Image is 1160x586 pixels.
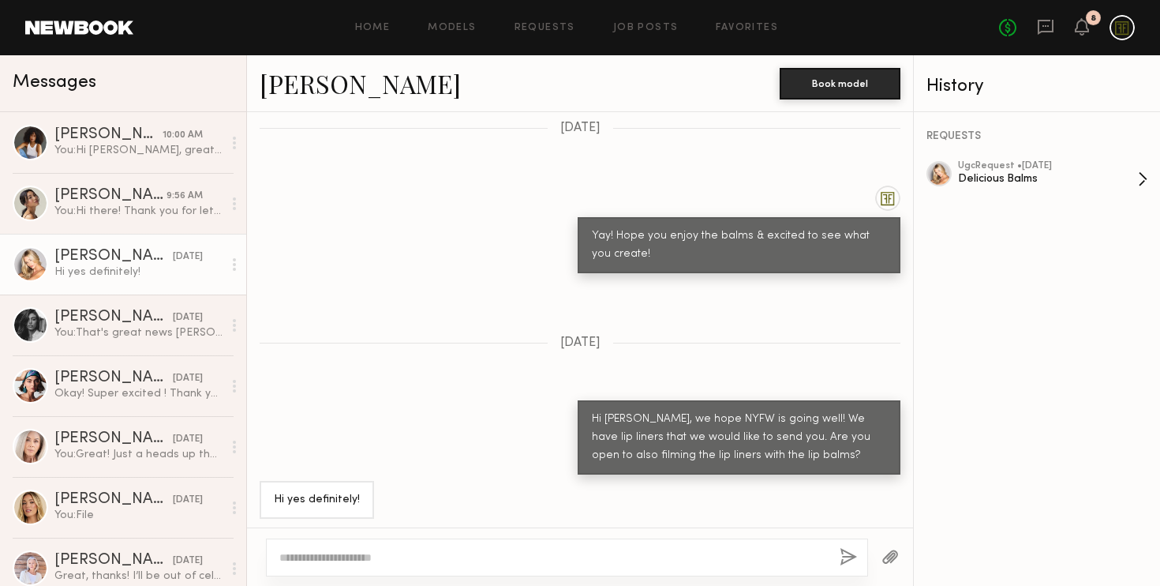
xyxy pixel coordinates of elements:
[716,23,778,33] a: Favorites
[54,447,223,462] div: You: Great! Just a heads up that the lip pencils will ship out early next week. I'll follow up wi...
[54,249,173,265] div: [PERSON_NAME]
[355,23,391,33] a: Home
[560,122,601,135] span: [DATE]
[54,370,173,386] div: [PERSON_NAME]
[54,204,223,219] div: You: Hi there! Thank you for letting me know! Yes, we can extend your due date out to the 25th
[54,325,223,340] div: You: That's great news [PERSON_NAME]! We're so excited to see your video and thank you for confir...
[780,76,900,89] a: Book model
[958,171,1138,186] div: Delicious Balms
[560,336,601,350] span: [DATE]
[54,143,223,158] div: You: Hi [PERSON_NAME], great question! Here is what we're looking for both - (1) edited video (2)...
[54,386,223,401] div: Okay! Super excited ! Thank you ! You too xx
[173,554,203,569] div: [DATE]
[780,68,900,100] button: Book model
[173,250,203,265] div: [DATE]
[54,127,163,143] div: [PERSON_NAME]
[54,188,167,204] div: [PERSON_NAME]
[428,23,476,33] a: Models
[173,310,203,325] div: [DATE]
[926,77,1147,96] div: History
[54,553,173,569] div: [PERSON_NAME]
[274,491,360,509] div: Hi yes definitely!
[926,131,1147,142] div: REQUESTS
[167,189,203,204] div: 9:56 AM
[54,569,223,584] div: Great, thanks! I’ll be out of cell service here and there but will check messages whenever I have...
[54,508,223,523] div: You: File
[515,23,575,33] a: Requests
[173,371,203,386] div: [DATE]
[592,227,886,264] div: Yay! Hope you enjoy the balms & excited to see what you create!
[173,432,203,447] div: [DATE]
[958,161,1138,171] div: ugc Request • [DATE]
[592,411,886,465] div: Hi [PERSON_NAME], we hope NYFW is going well! We have lip liners that we would like to send you. ...
[54,310,173,325] div: [PERSON_NAME]
[260,66,461,100] a: [PERSON_NAME]
[163,128,203,143] div: 10:00 AM
[54,265,223,280] div: Hi yes definitely!
[13,73,96,92] span: Messages
[173,493,203,508] div: [DATE]
[54,431,173,447] div: [PERSON_NAME]
[613,23,679,33] a: Job Posts
[1091,14,1096,23] div: 8
[958,161,1147,197] a: ugcRequest •[DATE]Delicious Balms
[54,492,173,508] div: [PERSON_NAME]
